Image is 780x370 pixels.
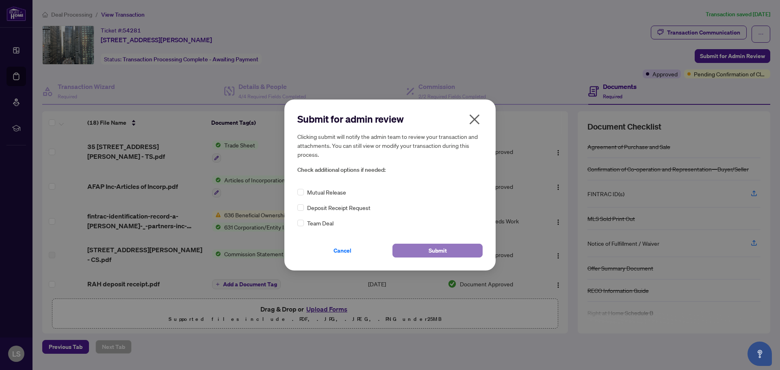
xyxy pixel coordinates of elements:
h5: Clicking submit will notify the admin team to review your transaction and attachments. You can st... [297,132,483,159]
span: Check additional options if needed: [297,165,483,175]
span: Submit [429,244,447,257]
button: Submit [392,244,483,257]
span: Team Deal [307,219,334,227]
span: Deposit Receipt Request [307,203,370,212]
span: Mutual Release [307,188,346,197]
button: Open asap [747,342,772,366]
h2: Submit for admin review [297,113,483,125]
button: Cancel [297,244,388,257]
span: Cancel [334,244,351,257]
span: close [468,113,481,126]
